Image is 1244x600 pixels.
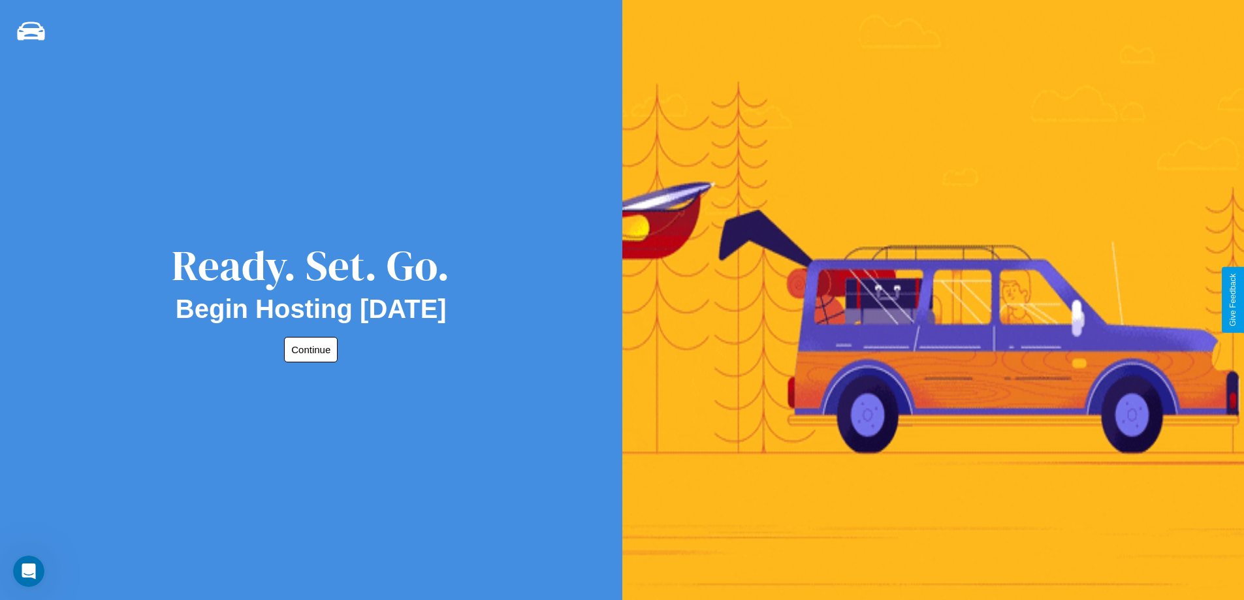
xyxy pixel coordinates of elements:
iframe: Intercom live chat [13,556,44,587]
h2: Begin Hosting [DATE] [176,294,447,324]
div: Ready. Set. Go. [172,236,450,294]
button: Continue [284,337,338,362]
div: Give Feedback [1228,274,1237,326]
